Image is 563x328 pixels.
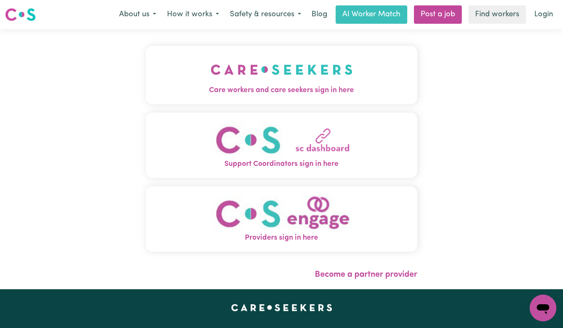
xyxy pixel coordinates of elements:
[5,7,36,22] img: Careseekers logo
[146,113,417,178] button: Support Coordinators sign in here
[146,186,417,252] button: Providers sign in here
[162,6,224,23] button: How it works
[468,5,526,24] a: Find workers
[336,5,407,24] a: AI Worker Match
[146,46,417,104] button: Care workers and care seekers sign in here
[315,270,417,279] a: Become a partner provider
[146,85,417,96] span: Care workers and care seekers sign in here
[530,295,556,321] iframe: Button to launch messaging window
[306,5,332,24] a: Blog
[146,233,417,243] span: Providers sign in here
[529,5,558,24] a: Login
[231,304,332,311] a: Careseekers home page
[114,6,162,23] button: About us
[5,5,36,24] a: Careseekers logo
[414,5,462,24] a: Post a job
[224,6,306,23] button: Safety & resources
[146,159,417,170] span: Support Coordinators sign in here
